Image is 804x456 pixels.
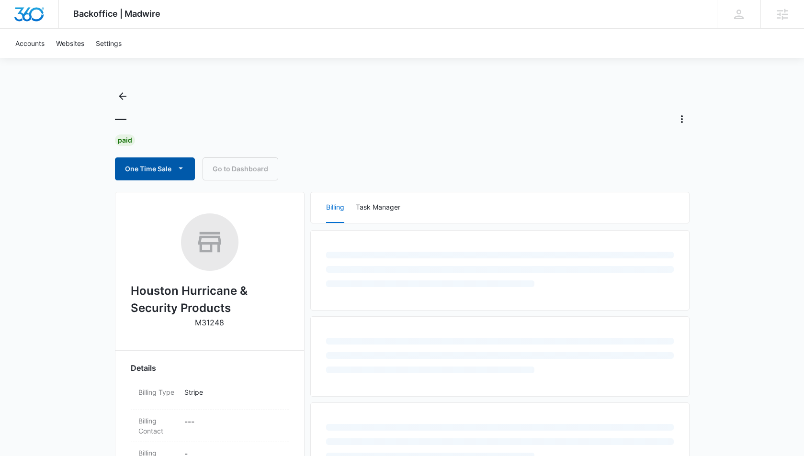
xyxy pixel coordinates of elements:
[115,134,135,146] div: Paid
[138,416,177,436] dt: Billing Contact
[131,381,289,410] div: Billing TypeStripe
[115,157,195,180] button: One Time Sale
[674,111,690,127] button: Actions
[115,89,130,104] button: Back
[138,387,177,397] dt: Billing Type
[184,387,281,397] p: Stripe
[115,112,126,126] h1: —
[195,317,224,328] p: M31248
[50,29,90,58] a: Websites
[326,192,344,223] button: Billing
[10,29,50,58] a: Accounts
[131,282,289,317] h2: Houston Hurricane & Security Products
[73,9,160,19] span: Backoffice | Madwire
[184,416,281,436] dd: - - -
[356,192,400,223] button: Task Manager
[131,362,156,374] span: Details
[131,410,289,442] div: Billing Contact---
[203,157,278,180] a: Go to Dashboard
[90,29,127,58] a: Settings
